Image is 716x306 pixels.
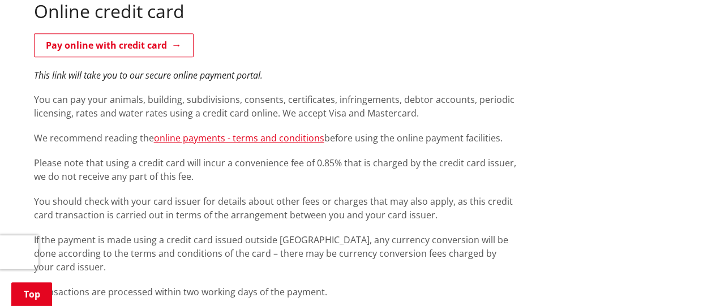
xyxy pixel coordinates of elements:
h2: Online credit card [34,1,516,22]
a: Top [11,282,52,306]
p: Transactions are processed within two working days of the payment. [34,285,516,299]
iframe: Messenger Launcher [664,258,705,299]
a: online payments - terms and conditions [154,132,324,144]
p: You can pay your animals, building, subdivisions, consents, certificates, infringements, debtor a... [34,93,516,120]
p: If the payment is made using a credit card issued outside [GEOGRAPHIC_DATA], any currency convers... [34,233,516,274]
a: Pay online with credit card [34,33,194,57]
em: This link will take you to our secure online payment portal. [34,69,263,81]
p: Please note that using a credit card will incur a convenience fee of 0.85% that is charged by the... [34,156,516,183]
p: We recommend reading the before using the online payment facilities. [34,131,516,145]
p: You should check with your card issuer for details about other fees or charges that may also appl... [34,195,516,222]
